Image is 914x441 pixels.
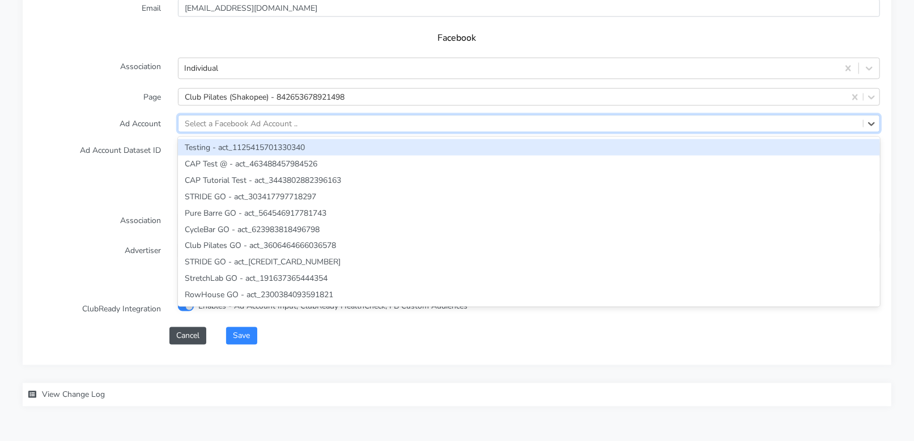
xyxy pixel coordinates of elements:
span: View Change Log [42,389,105,400]
h5: TikTok [45,187,869,198]
h5: Facebook [45,33,869,44]
label: Ad Account Dataset ID [25,142,169,171]
label: Ad Account [25,115,169,132]
div: StretchLab GO - act_191637365444354 [178,271,880,287]
div: RowHouse GO - act_2300384093591821 [178,287,880,303]
div: Individual [184,63,218,75]
label: Page [25,88,169,106]
h5: Settings [45,276,869,286]
div: STRIDE GO - act_[CREDIT_CARD_NUMBER] [178,254,880,271]
div: Testing - act_1125415701330340 [178,139,880,156]
div: CAP Test @ - act_463488457984526 [178,156,880,172]
div: Select a Facebook Ad Account .. [185,118,297,130]
label: Association [25,58,169,79]
div: Pure Barre GO - act_193605385208997 [178,303,880,320]
label: Association [25,212,169,233]
div: Club Pilates (Shakopee) - 842653678921498 [185,91,345,103]
button: Save [226,327,257,345]
label: Advertiser [25,242,169,260]
label: ClubReady Integration [25,301,169,318]
div: STRIDE GO - act_303417797718297 [178,189,880,205]
div: Pure Barre GO - act_564546917781743 [178,205,880,221]
div: CycleBar GO - act_623983818496798 [178,221,880,238]
div: Club Pilates GO - act_3606464666036578 [178,238,880,254]
button: Cancel [169,327,206,345]
div: CAP Tutorial Test - act_3443802882396163 [178,172,880,189]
